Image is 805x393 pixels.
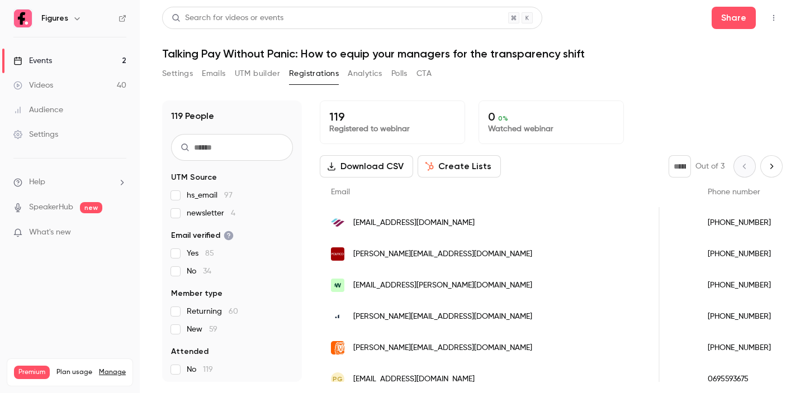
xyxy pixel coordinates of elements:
span: 0 % [498,114,508,122]
button: Download CSV [320,155,413,178]
button: Create Lists [418,155,501,178]
button: Share [712,7,756,29]
h1: Talking Pay Without Panic: How to equip your managers for the transparency shift [162,47,783,60]
div: Search for videos or events [172,12,283,24]
button: Settings [162,65,193,83]
span: Help [29,176,45,188]
button: Polls [391,65,408,83]
button: Registrations [289,65,339,83]
div: [PHONE_NUMBER] [697,207,782,238]
div: [PHONE_NUMBER] [697,332,782,363]
a: SpeakerHub [29,202,73,213]
p: Out of 3 [695,161,724,172]
button: CTA [416,65,432,83]
span: Member type [171,288,222,299]
li: help-dropdown-opener [13,176,126,188]
div: Settings [13,129,58,140]
p: Watched webinar [488,123,614,135]
span: 34 [203,267,211,275]
div: Videos [13,80,53,91]
span: [EMAIL_ADDRESS][PERSON_NAME][DOMAIN_NAME] [353,280,532,291]
span: No [187,266,211,277]
div: [PHONE_NUMBER] [697,238,782,270]
img: Figures [14,9,32,27]
span: [PERSON_NAME][EMAIL_ADDRESS][DOMAIN_NAME] [353,342,532,354]
p: Registered to webinar [329,123,456,135]
span: 4 [231,209,235,217]
span: PG [333,374,343,384]
span: Premium [14,366,50,379]
span: 97 [224,191,233,199]
a: Manage [99,368,126,377]
span: No [187,364,213,375]
h6: Figures [41,13,68,24]
span: Yes [187,248,214,259]
div: Audience [13,104,63,116]
div: Events [13,55,52,66]
span: [EMAIL_ADDRESS][DOMAIN_NAME] [353,373,475,385]
span: 60 [229,308,238,315]
button: UTM builder [235,65,280,83]
div: [PHONE_NUMBER] [697,270,782,301]
img: wirexapp.com [331,279,344,292]
button: Next page [760,155,783,178]
span: [EMAIL_ADDRESS][DOMAIN_NAME] [353,217,475,229]
div: [PHONE_NUMBER] [697,301,782,332]
span: New [187,324,217,335]
iframe: Noticeable Trigger [113,228,126,238]
button: Analytics [348,65,382,83]
span: Email verified [171,230,234,241]
span: Attended [171,346,209,357]
button: Emails [202,65,225,83]
img: inne.io [331,310,344,323]
p: 0 [488,110,614,123]
span: What's new [29,227,71,238]
span: Phone number [708,188,760,196]
span: 119 [203,366,213,373]
img: politico.eu [331,247,344,261]
span: hs_email [187,190,233,201]
p: 119 [329,110,456,123]
span: [PERSON_NAME][EMAIL_ADDRESS][DOMAIN_NAME] [353,311,532,323]
span: UTM Source [171,172,217,183]
span: new [80,202,102,213]
span: [PERSON_NAME][EMAIL_ADDRESS][DOMAIN_NAME] [353,248,532,260]
span: 59 [209,325,217,333]
span: 85 [205,250,214,257]
span: Email [331,188,350,196]
h1: 119 People [171,109,214,123]
span: newsletter [187,208,235,219]
img: ing.com [331,341,344,354]
img: eurowings.com [331,216,344,229]
span: Returning [187,306,238,317]
span: Plan usage [56,368,92,377]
